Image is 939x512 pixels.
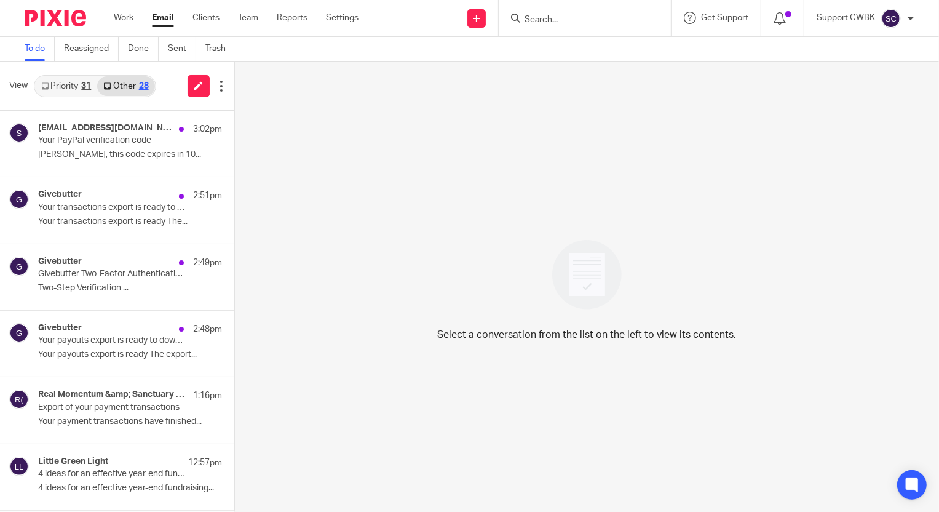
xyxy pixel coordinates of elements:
[38,283,222,294] p: Two-Step Verification ...
[64,37,119,61] a: Reassigned
[277,12,307,24] a: Reports
[9,457,29,476] img: svg%3E
[35,76,97,96] a: Priority31
[25,37,55,61] a: To do
[192,12,220,24] a: Clients
[9,79,28,92] span: View
[9,323,29,343] img: svg%3E
[152,12,174,24] a: Email
[97,76,154,96] a: Other28
[139,82,149,90] div: 28
[9,390,29,409] img: svg%3E
[9,123,29,143] img: svg%3E
[38,469,185,479] p: 4 ideas for an effective year-end fundraising appeal
[38,217,222,227] p: Your transactions export is ready The...
[205,37,235,61] a: Trash
[38,150,222,160] p: [PERSON_NAME], this code expires in 10...
[38,417,222,427] p: Your payment transactions have finished...
[38,269,185,279] p: Givebutter Two-Factor Authentication Code
[817,12,875,24] p: Support CWBK
[38,190,82,200] h4: Givebutter
[38,335,185,346] p: Your payouts export is ready to download!
[193,390,222,402] p: 1:16pm
[523,15,634,26] input: Search
[193,190,222,202] p: 2:51pm
[9,257,29,276] img: svg%3E
[38,390,187,400] h4: Real Momentum &amp; Sanctuary Hills (Shopify)
[38,402,185,413] p: Export of your payment transactions
[38,202,185,213] p: Your transactions export is ready to download!
[238,12,258,24] a: Team
[326,12,359,24] a: Settings
[81,82,91,90] div: 31
[38,257,82,267] h4: Givebutter
[38,123,173,134] h4: [EMAIL_ADDRESS][DOMAIN_NAME]
[701,14,748,22] span: Get Support
[193,123,222,135] p: 3:02pm
[881,9,901,28] img: svg%3E
[38,135,185,146] p: Your PayPal verification code
[193,323,222,335] p: 2:48pm
[437,327,736,342] p: Select a conversation from the list on the left to view its contents.
[168,37,196,61] a: Sent
[9,190,29,209] img: svg%3E
[38,350,222,360] p: Your payouts export is ready The export...
[38,483,222,494] p: 4 ideas for an effective year-end fundraising...
[188,457,222,469] p: 12:57pm
[38,457,108,467] h4: Little Green Light
[128,37,159,61] a: Done
[114,12,133,24] a: Work
[193,257,222,269] p: 2:49pm
[25,10,86,26] img: Pixie
[38,323,82,334] h4: Givebutter
[544,232,630,318] img: image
